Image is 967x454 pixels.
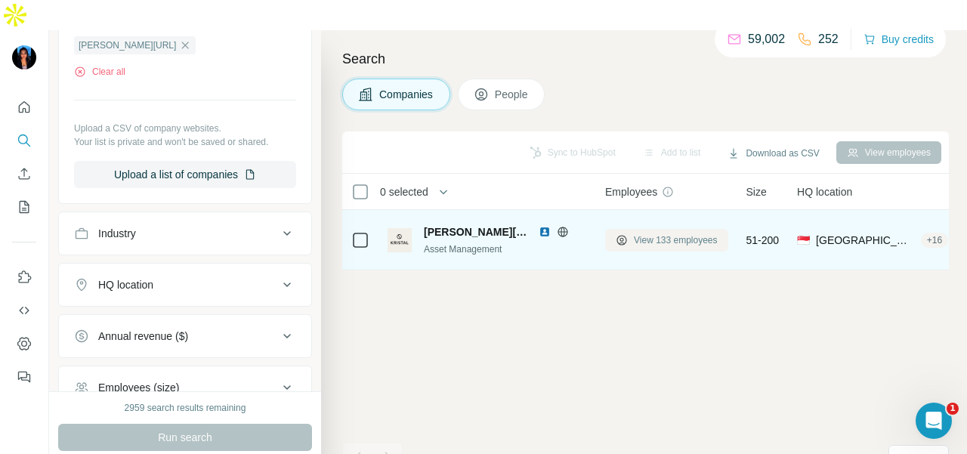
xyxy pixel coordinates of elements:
[818,30,839,48] p: 252
[605,184,657,199] span: Employees
[74,65,125,79] button: Clear all
[59,267,311,303] button: HQ location
[12,330,36,357] button: Dashboard
[12,297,36,324] button: Use Surfe API
[98,329,188,344] div: Annual revenue ($)
[746,184,767,199] span: Size
[98,226,136,241] div: Industry
[424,224,531,239] span: [PERSON_NAME][URL]
[12,127,36,154] button: Search
[79,39,176,52] span: [PERSON_NAME][URL]
[12,193,36,221] button: My lists
[98,277,153,292] div: HQ location
[864,29,934,50] button: Buy credits
[605,229,728,252] button: View 133 employees
[342,48,949,69] h4: Search
[59,215,311,252] button: Industry
[797,184,852,199] span: HQ location
[424,242,587,256] div: Asset Management
[59,369,311,406] button: Employees (size)
[74,135,296,149] p: Your list is private and won't be saved or shared.
[12,45,36,69] img: Avatar
[816,233,915,248] span: [GEOGRAPHIC_DATA], Central
[634,233,718,247] span: View 133 employees
[12,94,36,121] button: Quick start
[125,401,246,415] div: 2959 search results remaining
[74,161,296,188] button: Upload a list of companies
[379,87,434,102] span: Companies
[12,160,36,187] button: Enrich CSV
[380,184,428,199] span: 0 selected
[59,318,311,354] button: Annual revenue ($)
[717,142,830,165] button: Download as CSV
[539,226,551,238] img: LinkedIn logo
[12,363,36,391] button: Feedback
[921,233,948,247] div: + 16
[748,30,785,48] p: 59,002
[495,87,530,102] span: People
[388,228,412,252] img: Logo of kristal.ai
[797,233,810,248] span: 🇸🇬
[98,380,179,395] div: Employees (size)
[916,403,952,439] iframe: Intercom live chat
[12,264,36,291] button: Use Surfe on LinkedIn
[74,122,296,135] p: Upload a CSV of company websites.
[746,233,780,248] span: 51-200
[947,403,959,415] span: 1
